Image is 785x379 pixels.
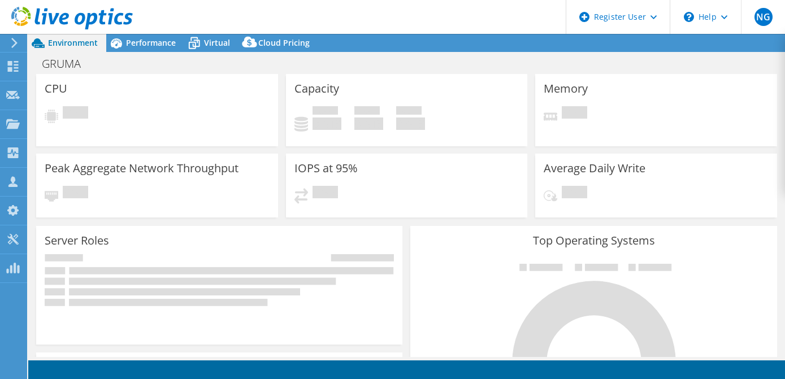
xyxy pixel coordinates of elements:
[45,162,238,175] h3: Peak Aggregate Network Throughput
[294,162,358,175] h3: IOPS at 95%
[313,186,338,201] span: Pending
[354,117,383,130] h4: 0 GiB
[313,106,338,117] span: Used
[294,82,339,95] h3: Capacity
[419,234,768,247] h3: Top Operating Systems
[396,106,422,117] span: Total
[126,37,176,48] span: Performance
[45,82,67,95] h3: CPU
[684,12,694,22] svg: \n
[754,8,773,26] span: NG
[396,117,425,130] h4: 0 GiB
[562,186,587,201] span: Pending
[544,82,588,95] h3: Memory
[313,117,341,130] h4: 0 GiB
[63,186,88,201] span: Pending
[562,106,587,121] span: Pending
[63,106,88,121] span: Pending
[37,58,98,70] h1: GRUMA
[544,162,645,175] h3: Average Daily Write
[48,37,98,48] span: Environment
[204,37,230,48] span: Virtual
[354,106,380,117] span: Free
[45,234,109,247] h3: Server Roles
[258,37,310,48] span: Cloud Pricing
